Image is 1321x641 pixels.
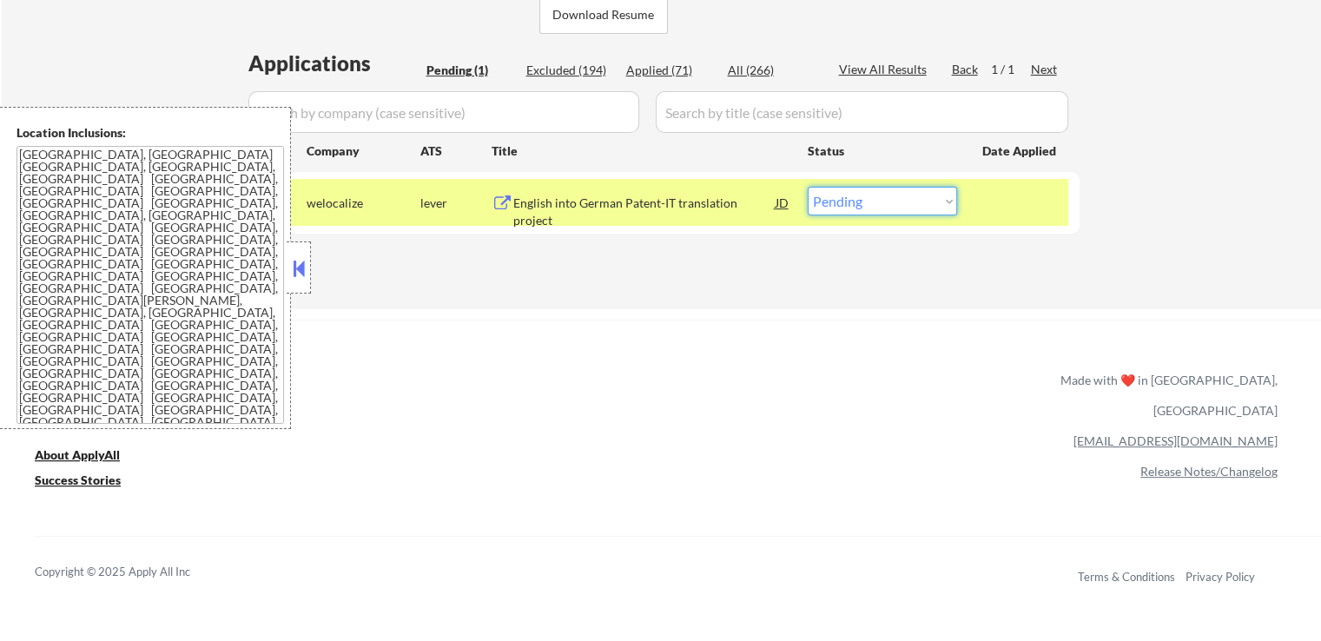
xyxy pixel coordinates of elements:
[307,195,420,212] div: welocalize
[952,61,980,78] div: Back
[1140,464,1278,479] a: Release Notes/Changelog
[774,187,791,218] div: JD
[1031,61,1059,78] div: Next
[35,389,697,407] a: Refer & earn free applications 👯‍♀️
[426,62,513,79] div: Pending (1)
[35,447,120,462] u: About ApplyAll
[1073,433,1278,448] a: [EMAIL_ADDRESS][DOMAIN_NAME]
[248,53,420,74] div: Applications
[626,62,713,79] div: Applied (71)
[35,471,144,492] a: Success Stories
[513,195,776,228] div: English into German Patent-IT translation project
[991,61,1031,78] div: 1 / 1
[808,135,957,166] div: Status
[1186,570,1255,584] a: Privacy Policy
[420,195,492,212] div: lever
[17,124,284,142] div: Location Inclusions:
[307,142,420,160] div: Company
[982,142,1059,160] div: Date Applied
[1053,365,1278,426] div: Made with ❤️ in [GEOGRAPHIC_DATA], [GEOGRAPHIC_DATA]
[526,62,613,79] div: Excluded (194)
[656,91,1068,133] input: Search by title (case sensitive)
[1078,570,1175,584] a: Terms & Conditions
[420,142,492,160] div: ATS
[248,91,639,133] input: Search by company (case sensitive)
[839,61,932,78] div: View All Results
[492,142,791,160] div: Title
[35,472,121,487] u: Success Stories
[35,446,144,467] a: About ApplyAll
[728,62,815,79] div: All (266)
[35,564,234,581] div: Copyright © 2025 Apply All Inc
